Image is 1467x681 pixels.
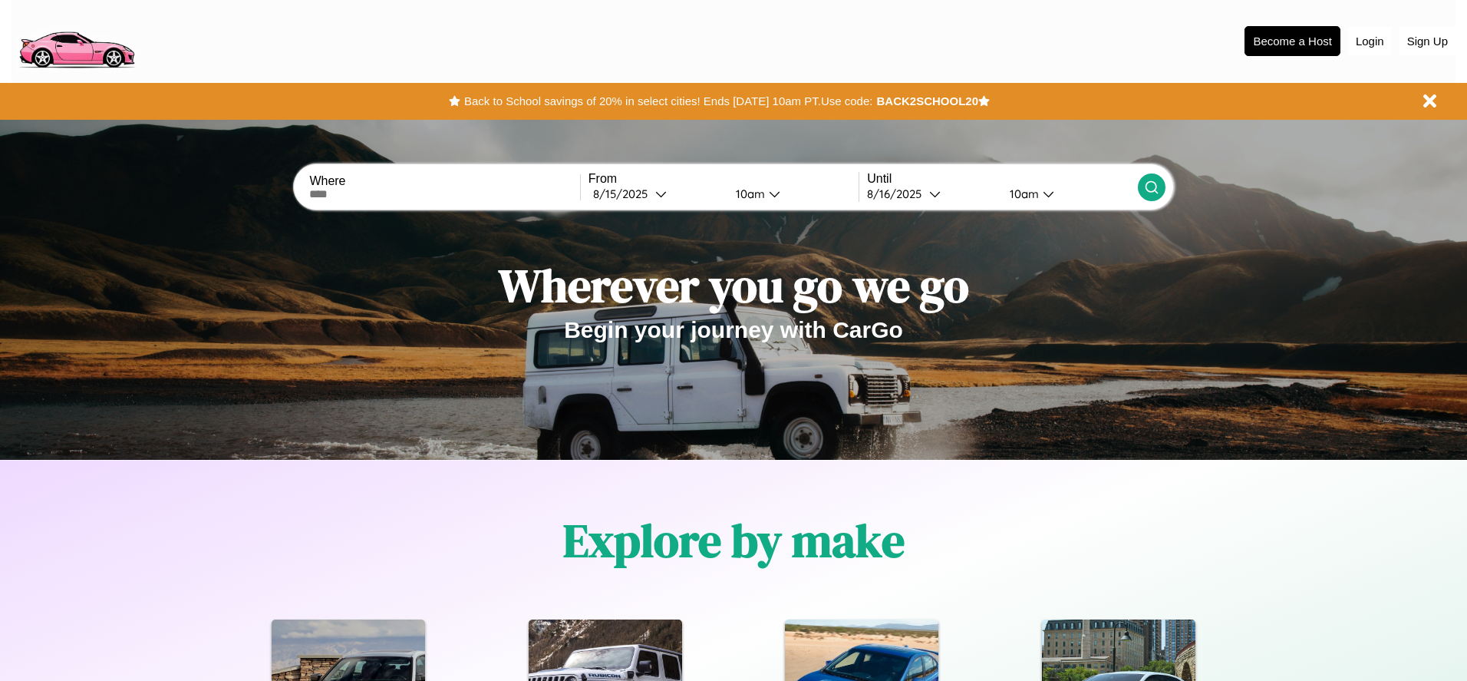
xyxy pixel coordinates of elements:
button: Back to School savings of 20% in select cities! Ends [DATE] 10am PT.Use code: [460,91,876,112]
div: 10am [1002,187,1043,201]
button: Login [1348,27,1392,55]
div: 8 / 16 / 2025 [867,187,929,201]
div: 10am [728,187,769,201]
button: 8/15/2025 [588,186,724,202]
button: 10am [724,186,859,202]
img: logo [12,8,141,72]
h1: Explore by make [563,509,905,572]
button: Sign Up [1399,27,1455,55]
label: From [588,172,859,186]
label: Where [309,174,579,188]
button: 10am [997,186,1137,202]
button: Become a Host [1244,26,1340,56]
label: Until [867,172,1137,186]
div: 8 / 15 / 2025 [593,187,655,201]
b: BACK2SCHOOL20 [876,94,978,107]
